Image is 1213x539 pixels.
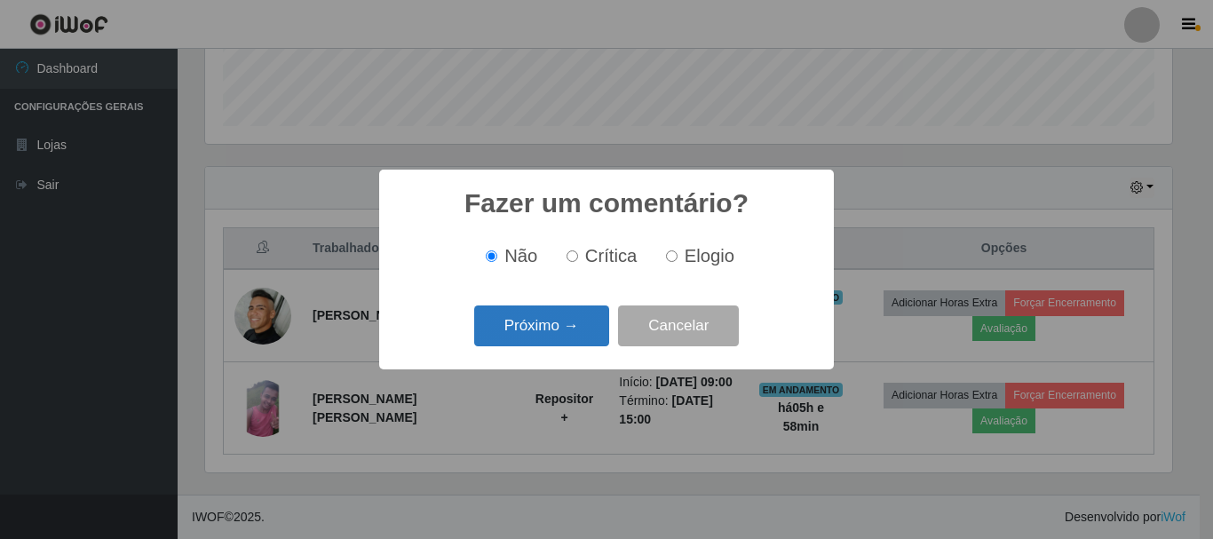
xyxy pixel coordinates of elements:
[504,246,537,266] span: Não
[685,246,734,266] span: Elogio
[486,250,497,262] input: Não
[585,246,638,266] span: Crítica
[464,187,749,219] h2: Fazer um comentário?
[618,305,739,347] button: Cancelar
[474,305,609,347] button: Próximo →
[567,250,578,262] input: Crítica
[666,250,678,262] input: Elogio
